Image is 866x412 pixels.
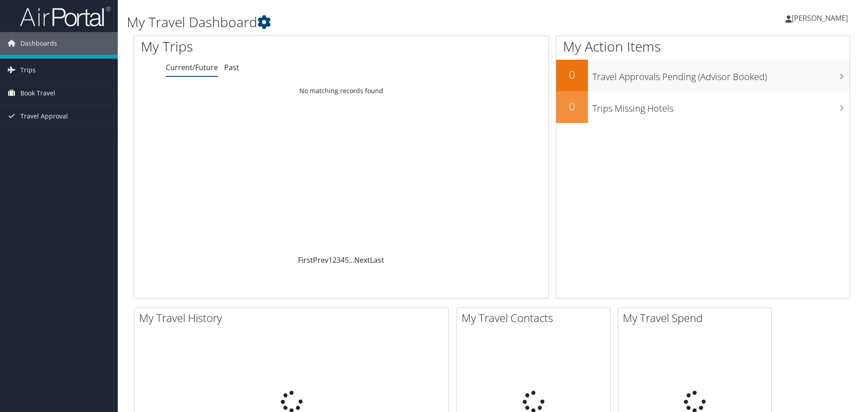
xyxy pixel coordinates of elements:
span: … [349,255,354,265]
h1: My Trips [141,37,369,56]
a: Last [370,255,384,265]
a: 3 [337,255,341,265]
td: No matching records found [134,83,548,99]
a: 4 [341,255,345,265]
h1: My Action Items [556,37,850,56]
a: 2 [332,255,337,265]
a: Past [224,62,239,72]
a: Prev [313,255,328,265]
h2: 0 [556,67,588,82]
a: Next [354,255,370,265]
a: [PERSON_NAME] [785,5,857,32]
h2: My Travel Contacts [462,310,610,326]
a: 1 [328,255,332,265]
span: Book Travel [20,82,55,104]
span: Travel Approval [20,105,68,128]
a: 0Travel Approvals Pending (Advisor Booked) [556,60,850,91]
span: Trips [20,59,36,81]
a: Current/Future [166,62,218,72]
span: [PERSON_NAME] [792,13,848,23]
h2: My Travel Spend [623,310,771,326]
span: Dashboards [20,32,57,55]
a: 5 [345,255,349,265]
h2: My Travel History [139,310,448,326]
a: 0Trips Missing Hotels [556,91,850,123]
h1: My Travel Dashboard [127,13,614,32]
h2: 0 [556,99,588,114]
h3: Trips Missing Hotels [592,98,850,115]
h3: Travel Approvals Pending (Advisor Booked) [592,66,850,83]
a: First [298,255,313,265]
img: airportal-logo.png [20,6,111,27]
